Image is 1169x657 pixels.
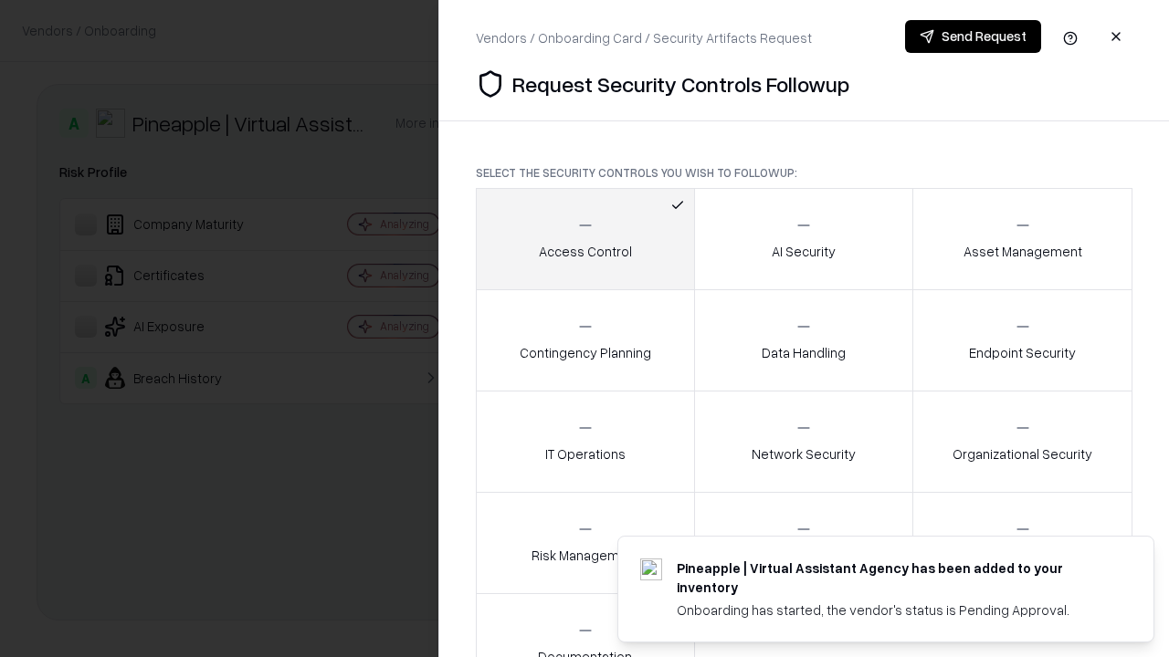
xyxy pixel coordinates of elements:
[694,492,914,594] button: Security Incidents
[964,242,1082,261] p: Asset Management
[912,289,1132,391] button: Endpoint Security
[545,444,626,464] p: IT Operations
[476,188,695,290] button: Access Control
[912,492,1132,594] button: Threat Management
[694,289,914,391] button: Data Handling
[677,558,1110,597] div: Pineapple | Virtual Assistant Agency has been added to your inventory
[520,343,651,362] p: Contingency Planning
[640,558,662,580] img: trypineapple.com
[512,69,849,99] p: Request Security Controls Followup
[532,546,639,565] p: Risk Management
[476,165,1132,181] p: Select the security controls you wish to followup:
[476,28,812,47] div: Vendors / Onboarding Card / Security Artifacts Request
[772,242,836,261] p: AI Security
[476,289,695,391] button: Contingency Planning
[912,391,1132,493] button: Organizational Security
[905,20,1041,53] button: Send Request
[476,492,695,594] button: Risk Management
[476,391,695,493] button: IT Operations
[969,343,1076,362] p: Endpoint Security
[752,444,856,464] p: Network Security
[694,188,914,290] button: AI Security
[762,343,846,362] p: Data Handling
[677,600,1110,620] div: Onboarding has started, the vendor's status is Pending Approval.
[539,242,632,261] p: Access Control
[953,444,1092,464] p: Organizational Security
[912,188,1132,290] button: Asset Management
[694,391,914,493] button: Network Security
